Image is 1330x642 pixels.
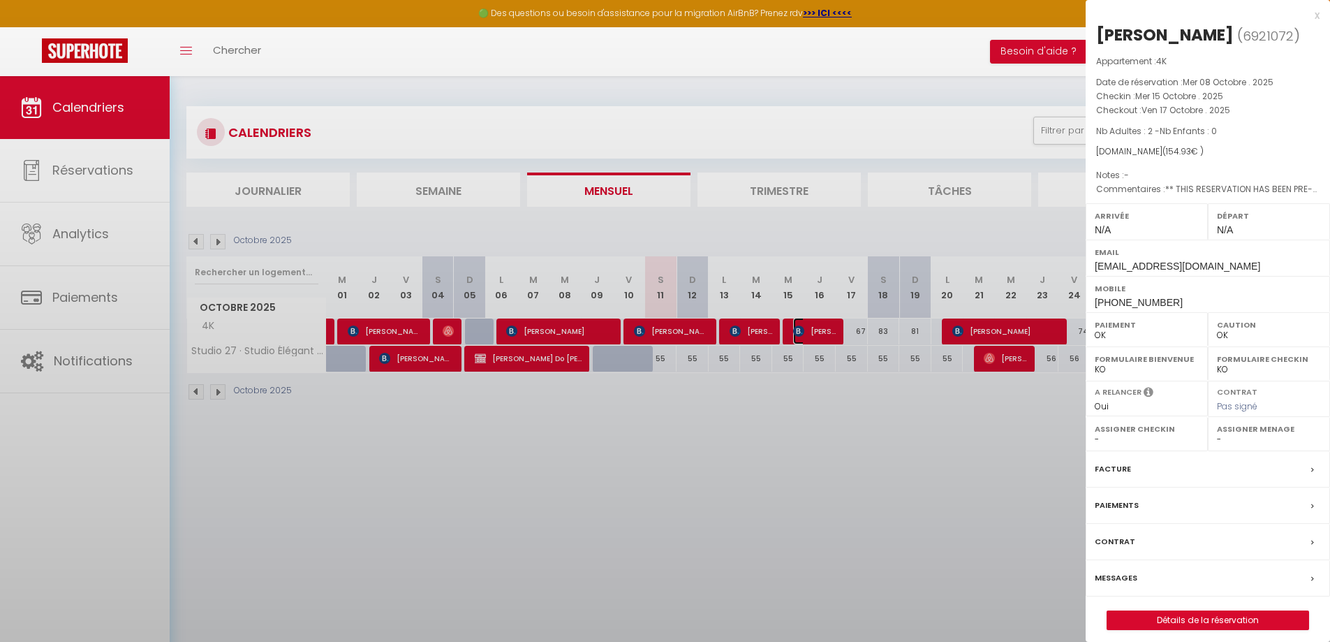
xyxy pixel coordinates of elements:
span: Pas signé [1217,400,1257,412]
div: [DOMAIN_NAME] [1096,145,1320,159]
span: N/A [1095,224,1111,235]
span: ( € ) [1162,145,1204,157]
label: Facture [1095,462,1131,476]
label: A relancer [1095,386,1141,398]
label: Messages [1095,571,1137,585]
label: Contrat [1217,386,1257,395]
label: Départ [1217,209,1321,223]
label: Paiement [1095,318,1199,332]
label: Email [1095,245,1321,259]
label: Contrat [1095,534,1135,549]
label: Formulaire Bienvenue [1095,352,1199,366]
span: 154.93 [1166,145,1191,157]
label: Assigner Checkin [1095,422,1199,436]
a: Détails de la réservation [1107,611,1308,629]
span: [PHONE_NUMBER] [1095,297,1183,308]
p: Commentaires : [1096,182,1320,196]
span: 4K [1156,55,1167,67]
p: Checkin : [1096,89,1320,103]
span: Ven 17 Octobre . 2025 [1141,104,1230,116]
label: Paiements [1095,498,1139,513]
p: Notes : [1096,168,1320,182]
span: 6921072 [1243,27,1294,45]
div: [PERSON_NAME] [1096,24,1234,46]
span: [EMAIL_ADDRESS][DOMAIN_NAME] [1095,261,1260,272]
label: Formulaire Checkin [1217,352,1321,366]
p: Date de réservation : [1096,75,1320,89]
label: Assigner Menage [1217,422,1321,436]
span: Nb Adultes : 2 - [1096,125,1217,137]
span: ( ) [1237,26,1300,45]
i: Sélectionner OUI si vous souhaiter envoyer les séquences de messages post-checkout [1144,386,1153,402]
span: Mer 08 Octobre . 2025 [1183,76,1273,88]
label: Mobile [1095,282,1321,296]
button: Détails de la réservation [1107,611,1309,630]
span: N/A [1217,224,1233,235]
p: Appartement : [1096,54,1320,68]
span: - [1124,169,1129,181]
label: Arrivée [1095,209,1199,223]
label: Caution [1217,318,1321,332]
p: Checkout : [1096,103,1320,117]
span: Mer 15 Octobre . 2025 [1135,90,1223,102]
span: Nb Enfants : 0 [1160,125,1217,137]
div: x [1086,7,1320,24]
